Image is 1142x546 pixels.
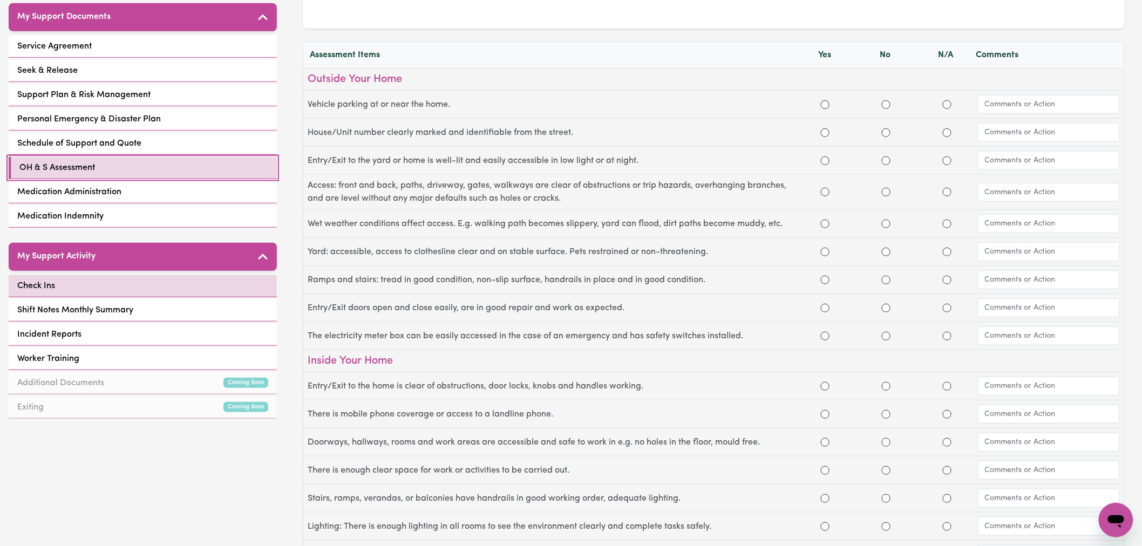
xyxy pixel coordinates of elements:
[882,466,891,475] input: No
[916,49,976,62] div: N/A
[17,64,78,77] span: Seek & Release
[943,100,951,109] input: N/A
[882,156,891,165] input: No
[9,60,277,82] a: Seek & Release
[308,492,795,505] label: Stairs, ramps, verandas, or balconies have handrails in good working order, adequate lighting.
[882,494,891,503] input: No
[308,98,795,111] label: Vehicle parking at or near the home.
[943,494,951,503] input: N/A
[17,88,151,101] span: Support Plan & Risk Management
[9,243,277,271] button: My Support Activity
[821,128,830,137] input: Yes
[17,328,81,341] span: Incident Reports
[821,248,830,256] input: Yes
[308,274,795,286] label: Ramps and stairs: tread in good condition, non-slip surface, handrails in place and in good condi...
[882,332,891,340] input: No
[308,464,795,477] label: There is enough clear space for work or activities to be carried out.
[978,270,1120,289] input: Comments or Action
[308,302,795,315] label: Entry/Exit doors open and close easily, are in good repair and work as expected.
[882,304,891,312] input: No
[9,397,277,419] a: ExitingComing Soon
[17,40,92,53] span: Service Agreement
[978,298,1120,317] input: Comments or Action
[17,137,141,150] span: Schedule of Support and Quote
[308,354,1120,367] h3: Inside Your Home
[821,410,830,419] input: Yes
[308,217,795,230] label: Wet weather conditions affect access. E.g. walking path becomes slippery, yard can flood, dirt pa...
[17,12,111,22] h5: My Support Documents
[9,181,277,203] a: Medication Administration
[943,382,951,391] input: N/A
[978,326,1120,345] input: Comments or Action
[943,188,951,196] input: N/A
[17,377,104,390] span: Additional Documents
[308,380,795,393] label: Entry/Exit to the home is clear of obstructions, door locks, knobs and handles working.
[1099,503,1133,537] iframe: Button to launch messaging window
[978,517,1120,536] input: Comments or Action
[821,438,830,447] input: Yes
[978,151,1120,170] input: Comments or Action
[882,188,891,196] input: No
[978,377,1120,395] input: Comments or Action
[308,154,795,167] label: Entry/Exit to the yard or home is well-lit and easily accessible in low light or at night.
[9,157,277,179] a: OH & S Assessment
[17,210,104,223] span: Medication Indemnity
[9,348,277,370] a: Worker Training
[308,436,795,449] label: Doorways, hallways, rooms and work areas are accessible and safe to work in e.g. no holes in the ...
[882,248,891,256] input: No
[821,100,830,109] input: Yes
[223,402,268,412] small: Coming Soon
[882,276,891,284] input: No
[943,332,951,340] input: N/A
[821,220,830,228] input: Yes
[308,330,795,343] label: The electricity meter box can be easily accessed in the case of an emergency and has safety switc...
[794,49,855,62] div: Yes
[978,433,1120,452] input: Comments or Action
[9,324,277,346] a: Incident Reports
[821,304,830,312] input: Yes
[943,156,951,165] input: N/A
[978,183,1120,202] input: Comments or Action
[17,113,161,126] span: Personal Emergency & Disaster Plan
[882,100,891,109] input: No
[882,410,891,419] input: No
[223,378,268,388] small: Coming Soon
[821,494,830,503] input: Yes
[9,3,277,31] button: My Support Documents
[882,220,891,228] input: No
[9,206,277,228] a: Medication Indemnity
[821,466,830,475] input: Yes
[308,73,1120,86] h3: Outside Your Home
[308,179,795,205] label: Access: front and back, paths, driveway, gates, walkways are clear of obstructions or trip hazard...
[9,299,277,322] a: Shift Notes Monthly Summary
[882,382,891,391] input: No
[882,438,891,447] input: No
[978,123,1120,142] input: Comments or Action
[943,304,951,312] input: N/A
[882,128,891,137] input: No
[19,161,95,174] span: OH & S Assessment
[9,372,277,394] a: Additional DocumentsComing Soon
[978,405,1120,424] input: Comments or Action
[943,410,951,419] input: N/A
[17,304,133,317] span: Shift Notes Monthly Summary
[978,95,1120,114] input: Comments or Action
[308,520,795,533] label: Lighting: There is enough lighting in all rooms to see the environment clearly and complete tasks...
[9,133,277,155] a: Schedule of Support and Quote
[943,220,951,228] input: N/A
[882,522,891,531] input: No
[821,332,830,340] input: Yes
[310,49,794,62] div: Assessment Items
[17,279,55,292] span: Check Ins
[943,522,951,531] input: N/A
[308,408,795,421] label: There is mobile phone coverage or access to a landline phone.
[855,49,915,62] div: No
[978,461,1120,480] input: Comments or Action
[943,466,951,475] input: N/A
[821,522,830,531] input: Yes
[821,188,830,196] input: Yes
[9,275,277,297] a: Check Ins
[821,382,830,391] input: Yes
[17,251,96,262] h5: My Support Activity
[943,438,951,447] input: N/A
